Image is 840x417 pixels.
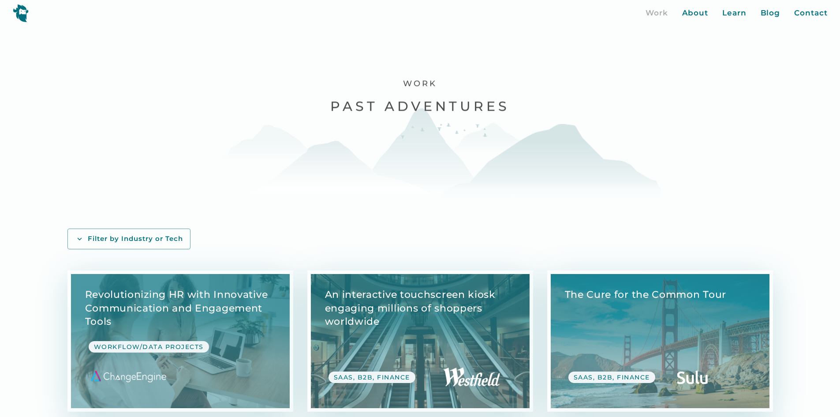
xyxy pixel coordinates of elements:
a: Filter by Industry or Tech [67,229,190,249]
a: About [682,8,709,19]
a: Contact [794,8,827,19]
a: Work [646,8,668,19]
a: View Case Study [311,274,530,408]
h2: Past Adventures [330,98,510,115]
a: View Case Study [71,274,290,408]
div: Filter by Industry or Tech [88,234,183,244]
h1: Work [403,79,437,89]
img: yeti logo icon [13,4,29,22]
a: Blog [761,8,780,19]
a: Learn [722,8,747,19]
a: View Case Study [551,274,769,408]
